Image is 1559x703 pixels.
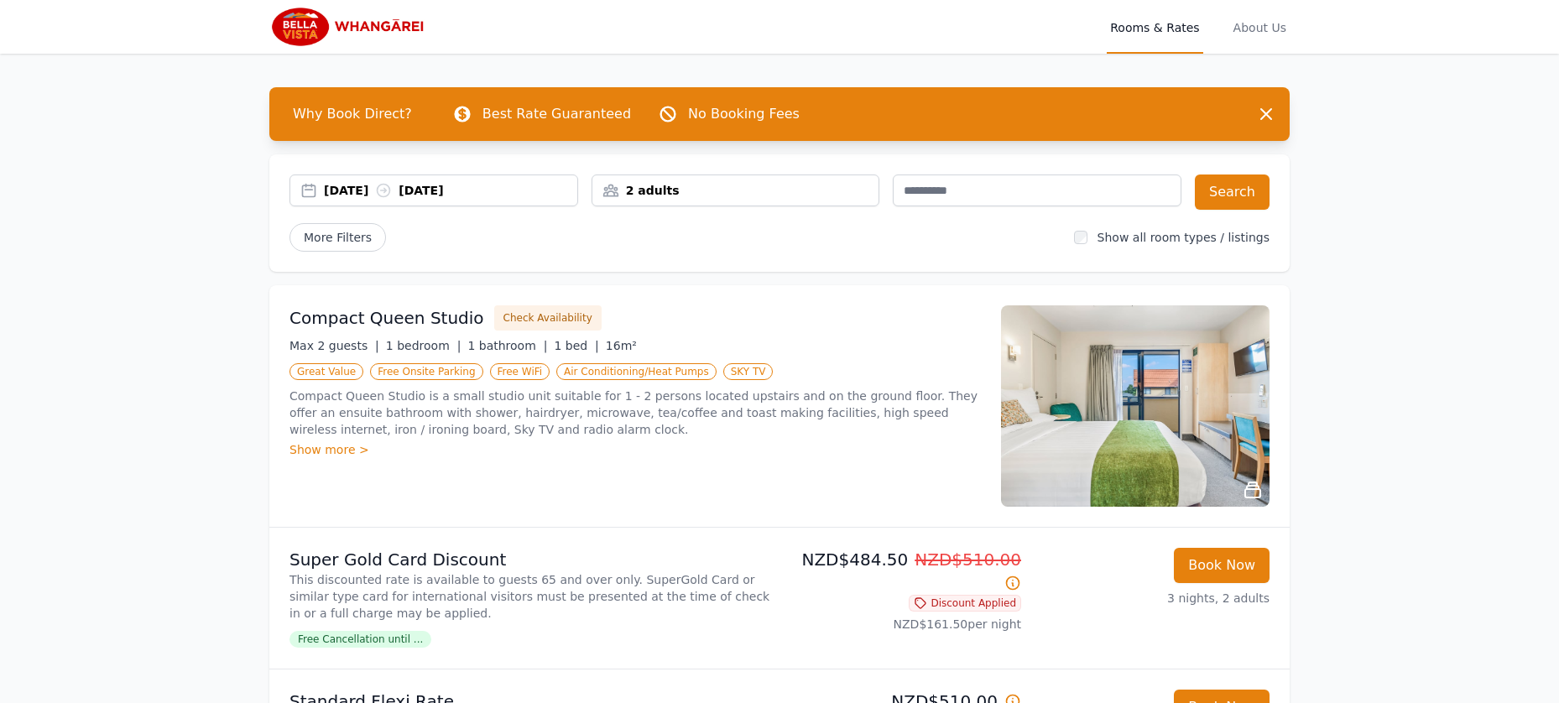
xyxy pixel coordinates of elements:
[279,97,425,131] span: Why Book Direct?
[786,616,1021,633] p: NZD$161.50 per night
[289,631,431,648] span: Free Cancellation until ...
[482,104,631,124] p: Best Rate Guaranteed
[324,182,577,199] div: [DATE] [DATE]
[1098,231,1270,244] label: Show all room types / listings
[370,363,482,380] span: Free Onsite Parking
[289,339,379,352] span: Max 2 guests |
[723,363,774,380] span: SKY TV
[289,388,981,438] p: Compact Queen Studio is a small studio unit suitable for 1 - 2 persons located upstairs and on th...
[289,548,773,571] p: Super Gold Card Discount
[1035,590,1270,607] p: 3 nights, 2 adults
[909,595,1021,612] span: Discount Applied
[269,7,431,47] img: Bella Vista Whangarei
[289,306,484,330] h3: Compact Queen Studio
[289,441,981,458] div: Show more >
[289,223,386,252] span: More Filters
[786,548,1021,595] p: NZD$484.50
[554,339,598,352] span: 1 bed |
[592,182,879,199] div: 2 adults
[688,104,800,124] p: No Booking Fees
[289,363,363,380] span: Great Value
[490,363,550,380] span: Free WiFi
[494,305,602,331] button: Check Availability
[915,549,1021,570] span: NZD$510.00
[289,571,773,622] p: This discounted rate is available to guests 65 and over only. SuperGold Card or similar type card...
[467,339,547,352] span: 1 bathroom |
[1195,174,1270,210] button: Search
[556,363,717,380] span: Air Conditioning/Heat Pumps
[606,339,637,352] span: 16m²
[386,339,461,352] span: 1 bedroom |
[1174,548,1270,583] button: Book Now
